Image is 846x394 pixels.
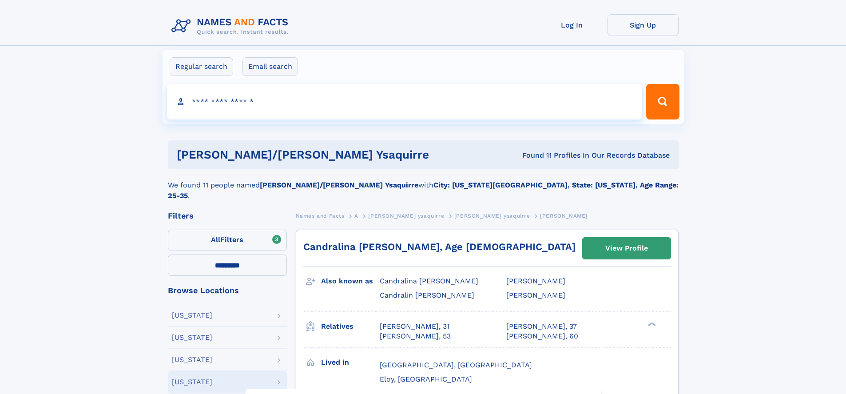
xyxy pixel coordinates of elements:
div: [US_STATE] [172,378,212,386]
span: All [211,235,220,244]
div: [US_STATE] [172,312,212,319]
label: Regular search [170,57,233,76]
a: [PERSON_NAME], 31 [380,322,449,331]
input: search input [167,84,643,119]
label: Filters [168,230,287,251]
a: [PERSON_NAME] ysaquirre [454,210,530,221]
h3: Also known as [321,274,380,289]
a: [PERSON_NAME], 60 [506,331,578,341]
img: Logo Names and Facts [168,14,296,38]
h1: [PERSON_NAME]/[PERSON_NAME] ysaquirre [177,149,476,160]
span: Candralina [PERSON_NAME] [380,277,478,285]
h3: Lived in [321,355,380,370]
a: Names and Facts [296,210,345,221]
span: Eloy, [GEOGRAPHIC_DATA] [380,375,472,383]
span: Candralin [PERSON_NAME] [380,291,474,299]
span: [GEOGRAPHIC_DATA], [GEOGRAPHIC_DATA] [380,361,532,369]
div: We found 11 people named with . [168,169,679,201]
span: [PERSON_NAME] [506,277,565,285]
b: City: [US_STATE][GEOGRAPHIC_DATA], State: [US_STATE], Age Range: 25-35 [168,181,679,200]
a: Sign Up [608,14,679,36]
span: [PERSON_NAME] [506,291,565,299]
span: [PERSON_NAME] ysaquirre [454,213,530,219]
a: [PERSON_NAME], 37 [506,322,577,331]
h3: Relatives [321,319,380,334]
b: [PERSON_NAME]/[PERSON_NAME] Ysaquirre [260,181,418,189]
span: [PERSON_NAME] [540,213,588,219]
div: ❯ [646,321,656,327]
span: [PERSON_NAME] ysaquirre [368,213,444,219]
a: View Profile [583,238,671,259]
div: Found 11 Profiles In Our Records Database [476,151,670,160]
label: Email search [242,57,298,76]
div: [US_STATE] [172,334,212,341]
div: [US_STATE] [172,356,212,363]
button: Search Button [646,84,679,119]
div: Browse Locations [168,287,287,295]
a: [PERSON_NAME], 53 [380,331,451,341]
span: A [354,213,358,219]
div: Filters [168,212,287,220]
a: Log In [536,14,608,36]
div: View Profile [605,238,648,259]
a: [PERSON_NAME] ysaquirre [368,210,444,221]
a: A [354,210,358,221]
a: Candralina [PERSON_NAME], Age [DEMOGRAPHIC_DATA] [303,241,576,252]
